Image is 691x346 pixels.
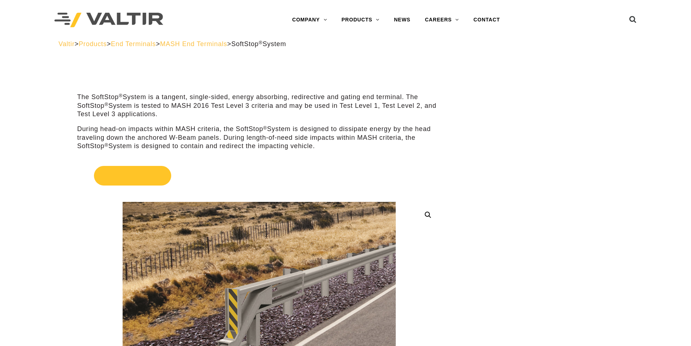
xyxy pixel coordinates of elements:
[104,102,108,107] sup: ®
[418,13,466,27] a: CAREERS
[104,142,108,148] sup: ®
[231,40,286,48] span: SoftStop System
[58,40,74,48] a: Valtir
[160,40,227,48] a: MASH End Terminals
[79,40,107,48] a: Products
[94,166,171,186] span: Get Quote
[466,13,507,27] a: CONTACT
[77,125,441,150] p: During head-on impacts within MASH criteria, the SoftStop System is designed to dissipate energy ...
[334,13,387,27] a: PRODUCTS
[119,93,123,98] sup: ®
[259,40,263,45] sup: ®
[54,13,163,28] img: Valtir
[387,13,418,27] a: NEWS
[77,93,441,118] p: The SoftStop System is a tangent, single-sided, energy absorbing, redirective and gating end term...
[77,72,441,87] h1: SoftStop System
[285,13,334,27] a: COMPANY
[153,71,161,83] sup: ®
[58,40,633,48] div: > > > >
[263,125,267,131] sup: ®
[111,40,156,48] a: End Terminals
[77,157,441,194] a: Get Quote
